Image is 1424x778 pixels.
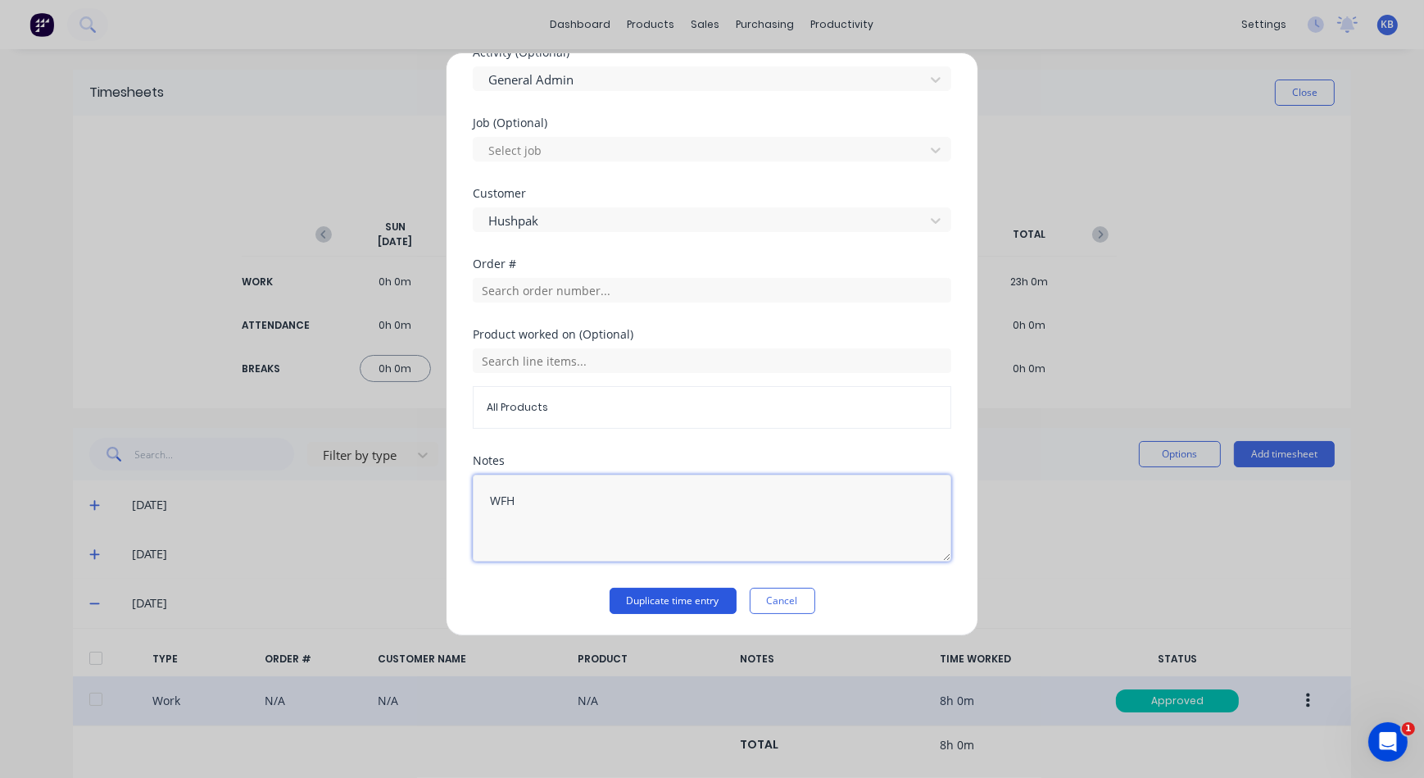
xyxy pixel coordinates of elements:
[1402,722,1415,735] span: 1
[487,400,937,415] span: All Products
[473,455,951,466] div: Notes
[473,278,951,303] input: Search order number...
[473,258,951,270] div: Order #
[610,588,737,614] button: Duplicate time entry
[473,117,951,129] div: Job (Optional)
[473,348,951,373] input: Search line items...
[473,188,951,199] div: Customer
[473,329,951,340] div: Product worked on (Optional)
[1368,722,1408,762] iframe: Intercom live chat
[473,475,951,562] textarea: WFH
[473,47,951,58] div: Activity (Optional)
[750,588,815,614] button: Cancel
